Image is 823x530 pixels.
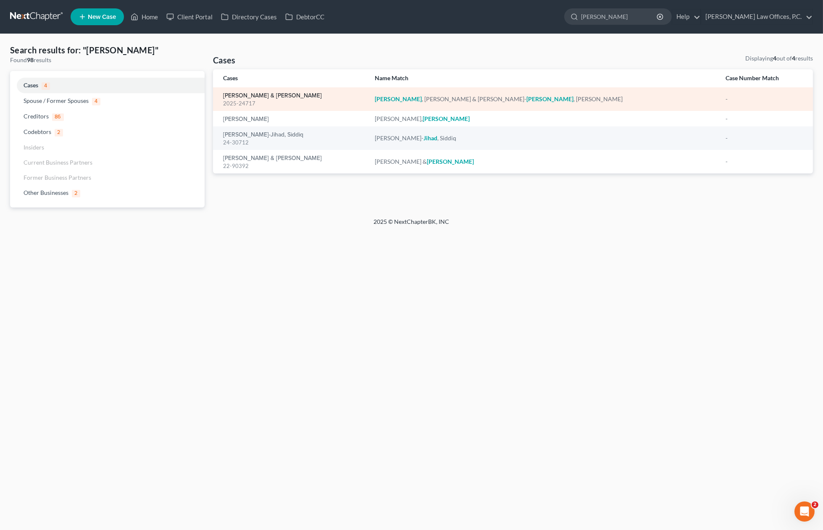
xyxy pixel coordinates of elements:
[10,124,205,140] a: Codebtors2
[162,9,217,24] a: Client Portal
[10,93,205,109] a: Spouse / Former Spouses4
[10,78,205,93] a: Cases4
[812,501,818,508] span: 2
[223,116,269,122] a: [PERSON_NAME]
[217,9,281,24] a: Directory Cases
[10,170,205,185] a: Former Business Partners
[423,115,470,122] em: [PERSON_NAME]
[223,139,361,147] div: 24-30712
[526,95,573,102] em: [PERSON_NAME]
[10,109,205,124] a: Creditors86
[10,185,205,201] a: Other Businesses2
[223,155,322,161] a: [PERSON_NAME] & [PERSON_NAME]
[10,56,205,64] div: Found results
[24,128,51,135] span: Codebtors
[223,162,361,170] div: 22-90392
[24,189,68,196] span: Other Businesses
[10,155,205,170] a: Current Business Partners
[92,98,100,105] span: 4
[213,69,368,87] th: Cases
[726,115,803,123] div: -
[42,82,50,90] span: 4
[701,9,812,24] a: [PERSON_NAME] Law Offices, P.C.
[213,54,236,66] h4: Cases
[773,55,776,62] strong: 4
[375,95,422,102] em: [PERSON_NAME]
[24,159,92,166] span: Current Business Partners
[24,144,44,151] span: Insiders
[223,93,322,99] a: [PERSON_NAME] & [PERSON_NAME]
[10,44,205,56] h4: Search results for: "[PERSON_NAME]"
[726,134,803,142] div: -
[10,140,205,155] a: Insiders
[24,81,38,89] span: Cases
[581,9,658,24] input: Search by name...
[281,9,329,24] a: DebtorCC
[375,157,712,166] div: [PERSON_NAME] &
[672,9,700,24] a: Help
[726,95,803,103] div: -
[427,158,474,165] em: [PERSON_NAME]
[726,157,803,166] div: -
[794,501,815,522] iframe: Intercom live chat
[172,218,651,233] div: 2025 © NextChapterBK, INC
[24,113,49,120] span: Creditors
[88,14,116,20] span: New Case
[55,129,63,136] span: 2
[745,54,813,63] div: Displaying out of results
[52,113,64,121] span: 86
[24,97,89,104] span: Spouse / Former Spouses
[719,69,813,87] th: Case Number Match
[375,95,712,103] div: , [PERSON_NAME] & [PERSON_NAME]- , [PERSON_NAME]
[223,132,303,138] a: [PERSON_NAME]-Jihad, Siddiq
[368,69,719,87] th: Name Match
[27,56,34,63] strong: 98
[423,134,437,142] em: Jihad
[792,55,795,62] strong: 4
[375,115,712,123] div: [PERSON_NAME],
[24,174,91,181] span: Former Business Partners
[375,134,712,142] div: [PERSON_NAME]- , Siddiq
[72,190,80,197] span: 2
[126,9,162,24] a: Home
[223,100,361,108] div: 2025-24717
